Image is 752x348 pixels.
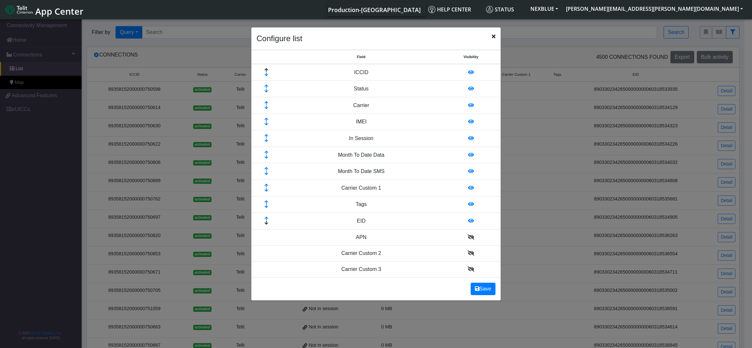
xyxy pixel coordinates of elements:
[526,3,562,15] button: NEXBLUE
[257,33,302,44] h4: Configure list
[281,245,441,261] td: Carrier Custom 2
[486,6,514,13] span: Status
[486,6,493,13] img: status.svg
[281,97,441,114] td: Carrier
[281,196,441,213] td: Tags
[35,5,84,17] span: App Center
[328,3,420,16] a: Your current platform instance
[281,229,441,245] td: APN
[281,261,441,277] td: Carrier Custom 3
[281,81,441,97] td: Status
[5,5,33,15] img: logo-telit-cinterion-gw-new.png
[281,50,441,64] th: Field
[281,114,441,130] td: IMEI
[281,213,441,229] td: EID
[428,6,435,13] img: knowledge.svg
[492,33,495,40] span: Close
[281,64,441,81] td: ICCID
[562,3,747,15] button: [PERSON_NAME][EMAIL_ADDRESS][PERSON_NAME][DOMAIN_NAME]
[328,6,421,14] span: Production-[GEOGRAPHIC_DATA]
[441,50,501,64] th: Visibility
[428,6,471,13] span: Help center
[281,180,441,196] td: Carrier Custom 1
[281,147,441,163] td: Month To Date Data
[471,283,495,295] button: Save
[281,163,441,180] td: Month To Date SMS
[281,130,441,147] td: In Session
